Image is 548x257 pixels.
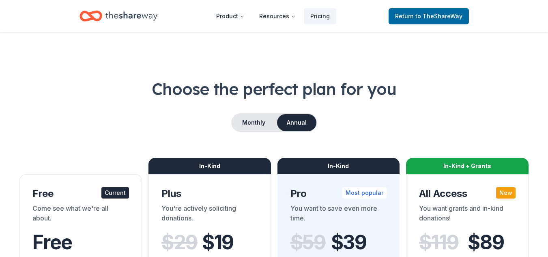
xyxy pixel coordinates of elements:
[202,231,234,254] span: $ 19
[419,203,516,226] div: You want grants and in-kind donations!
[19,78,529,100] h1: Choose the perfect plan for you
[32,230,72,254] span: Free
[290,187,387,200] div: Pro
[161,203,258,226] div: You're actively soliciting donations.
[496,187,516,199] div: New
[342,187,387,199] div: Most popular
[277,158,400,174] div: In-Kind
[406,158,529,174] div: In-Kind + Grants
[161,187,258,200] div: Plus
[419,187,516,200] div: All Access
[101,187,129,199] div: Current
[468,231,504,254] span: $ 89
[277,114,316,131] button: Annual
[304,8,336,24] a: Pricing
[253,8,302,24] button: Resources
[290,203,387,226] div: You want to save even more time.
[395,11,462,21] span: Return
[331,231,367,254] span: $ 39
[210,6,336,26] nav: Main
[415,13,462,19] span: to TheShareWay
[389,8,469,24] a: Returnto TheShareWay
[232,114,275,131] button: Monthly
[148,158,271,174] div: In-Kind
[210,8,251,24] button: Product
[80,6,157,26] a: Home
[32,203,129,226] div: Come see what we're all about.
[32,187,129,200] div: Free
